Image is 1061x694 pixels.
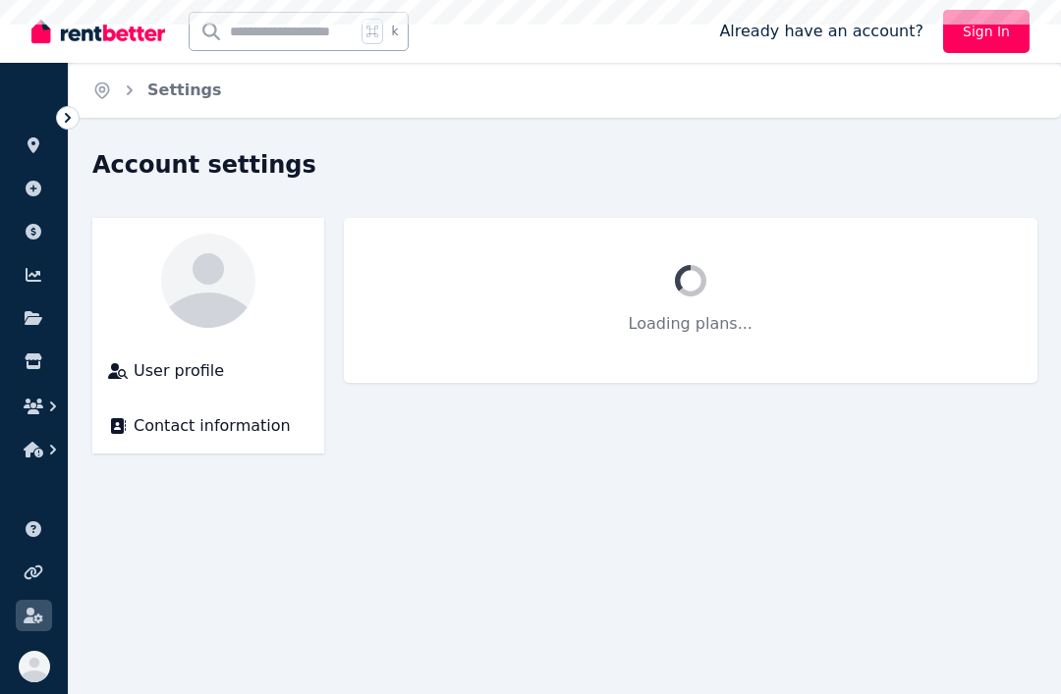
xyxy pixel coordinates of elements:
span: User profile [134,359,224,383]
span: Already have an account? [719,20,923,43]
a: User profile [108,359,308,383]
a: Settings [147,80,222,99]
a: Contact information [108,414,308,438]
nav: Breadcrumb [69,63,246,118]
span: Contact information [134,414,291,438]
h1: Account settings [92,149,316,181]
p: Loading plans... [391,312,991,336]
a: Sign In [943,10,1030,53]
img: RentBetter [31,17,165,46]
span: k [391,24,398,39]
